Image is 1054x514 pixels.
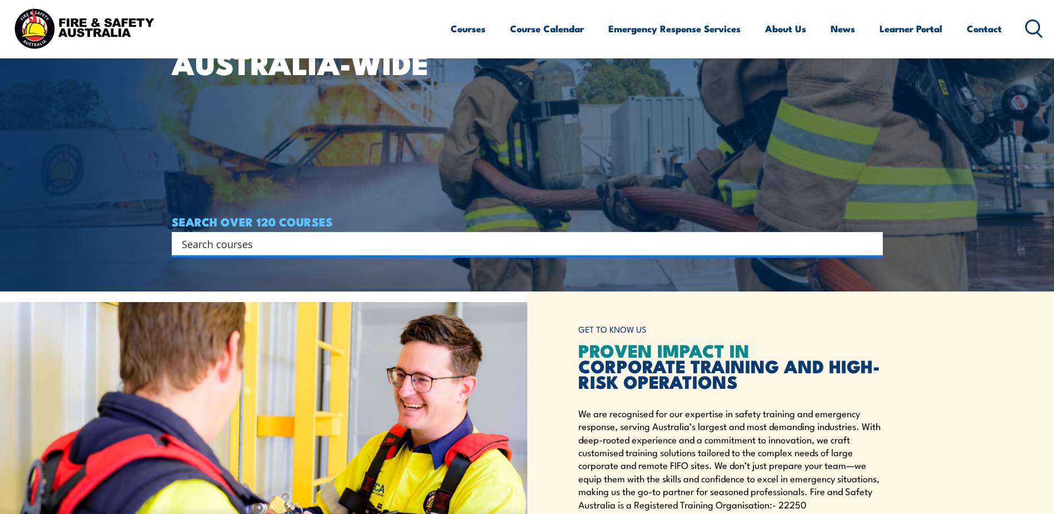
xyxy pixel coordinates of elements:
[172,215,883,228] h4: SEARCH OVER 120 COURSES
[578,336,750,364] span: PROVEN IMPACT IN
[880,14,942,43] a: Learner Portal
[967,14,1002,43] a: Contact
[182,235,858,252] input: Search input
[451,14,486,43] a: Courses
[831,14,855,43] a: News
[510,14,584,43] a: Course Calendar
[608,14,741,43] a: Emergency Response Services
[863,236,879,251] button: Search magnifier button
[578,407,883,511] p: We are recognised for our expertise in safety training and emergency response, serving Australia’...
[578,319,883,340] h6: GET TO KNOW US
[765,14,806,43] a: About Us
[184,236,861,251] form: Search form
[578,342,883,389] h2: CORPORATE TRAINING AND HIGH-RISK OPERATIONS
